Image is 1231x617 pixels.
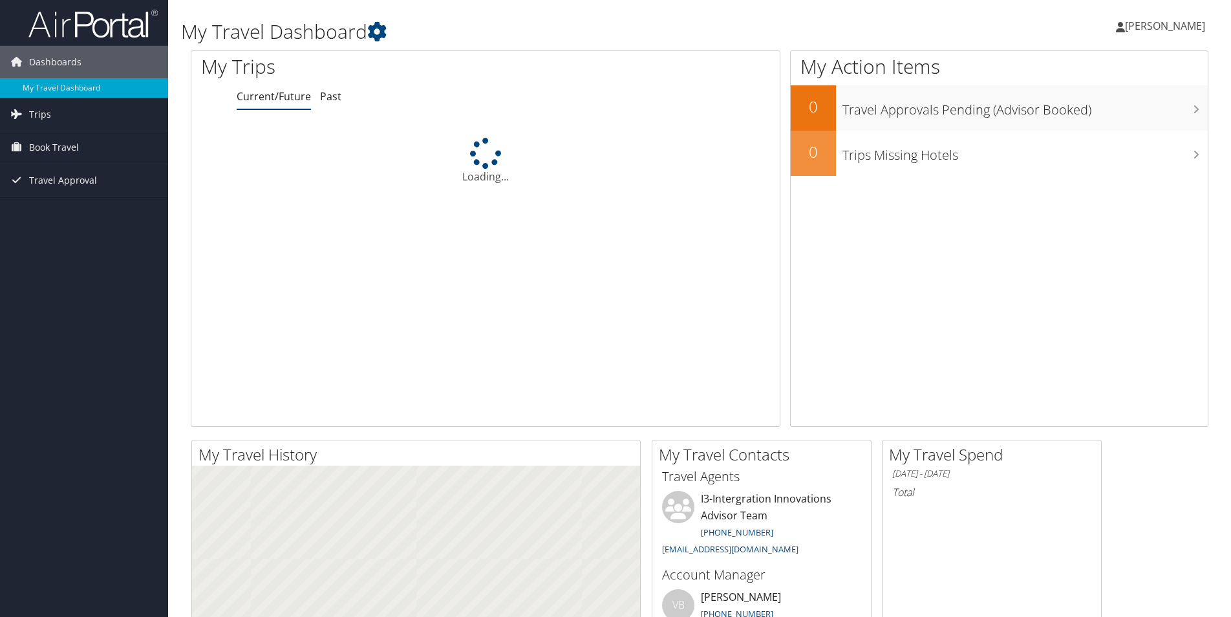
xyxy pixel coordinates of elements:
[892,468,1091,480] h6: [DATE] - [DATE]
[662,566,861,584] h3: Account Manager
[659,444,871,466] h2: My Travel Contacts
[198,444,640,466] h2: My Travel History
[1116,6,1218,45] a: [PERSON_NAME]
[791,96,836,118] h2: 0
[656,491,868,560] li: I3-Intergration Innovations Advisor Team
[191,138,780,184] div: Loading...
[29,98,51,131] span: Trips
[791,141,836,163] h2: 0
[791,131,1208,176] a: 0Trips Missing Hotels
[791,85,1208,131] a: 0Travel Approvals Pending (Advisor Booked)
[662,543,798,555] a: [EMAIL_ADDRESS][DOMAIN_NAME]
[181,18,872,45] h1: My Travel Dashboard
[237,89,311,103] a: Current/Future
[842,94,1208,119] h3: Travel Approvals Pending (Advisor Booked)
[29,131,79,164] span: Book Travel
[701,526,773,538] a: [PHONE_NUMBER]
[320,89,341,103] a: Past
[892,485,1091,499] h6: Total
[662,468,861,486] h3: Travel Agents
[201,53,525,80] h1: My Trips
[29,164,97,197] span: Travel Approval
[1125,19,1205,33] span: [PERSON_NAME]
[791,53,1208,80] h1: My Action Items
[842,140,1208,164] h3: Trips Missing Hotels
[28,8,158,39] img: airportal-logo.png
[889,444,1101,466] h2: My Travel Spend
[29,46,81,78] span: Dashboards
